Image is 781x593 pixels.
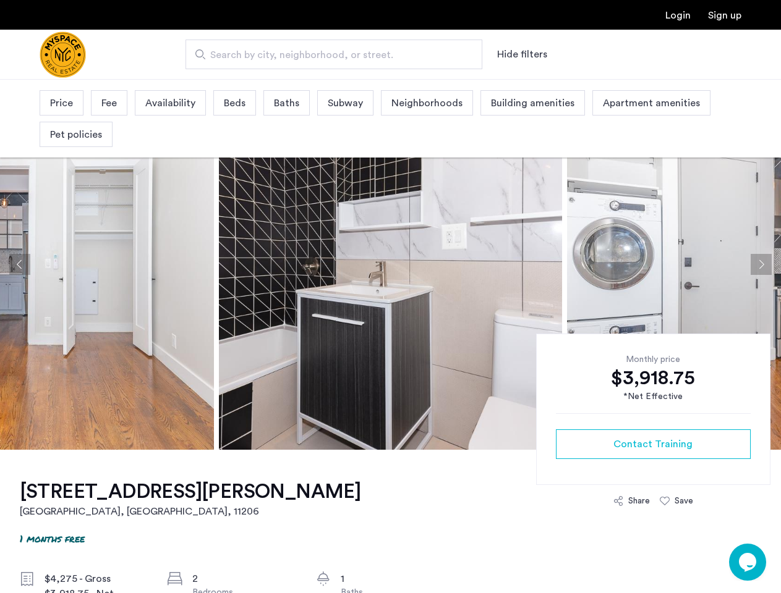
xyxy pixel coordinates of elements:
[40,32,86,78] img: logo
[751,254,772,275] button: Next apartment
[45,571,148,586] div: $4,275 - Gross
[497,47,547,62] button: Show or hide filters
[491,96,574,111] span: Building amenities
[556,366,751,390] div: $3,918.75
[145,96,195,111] span: Availability
[219,79,562,450] img: apartment
[224,96,245,111] span: Beds
[628,495,650,507] div: Share
[341,571,445,586] div: 1
[40,32,86,78] a: Cazamio Logo
[675,495,693,507] div: Save
[192,571,296,586] div: 2
[50,96,73,111] span: Price
[729,544,769,581] iframe: chat widget
[274,96,299,111] span: Baths
[391,96,463,111] span: Neighborhoods
[328,96,363,111] span: Subway
[708,11,741,20] a: Registration
[210,48,448,62] span: Search by city, neighborhood, or street.
[665,11,691,20] a: Login
[556,390,751,403] div: *Net Effective
[613,437,693,452] span: Contact Training
[186,40,482,69] input: Apartment Search
[556,353,751,366] div: Monthly price
[50,127,102,142] span: Pet policies
[101,96,117,111] span: Fee
[20,479,361,504] h1: [STREET_ADDRESS][PERSON_NAME]
[556,429,751,459] button: button
[20,531,85,545] p: 1 months free
[9,254,30,275] button: Previous apartment
[20,479,361,519] a: [STREET_ADDRESS][PERSON_NAME][GEOGRAPHIC_DATA], [GEOGRAPHIC_DATA], 11206
[603,96,700,111] span: Apartment amenities
[20,504,361,519] h2: [GEOGRAPHIC_DATA], [GEOGRAPHIC_DATA] , 11206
